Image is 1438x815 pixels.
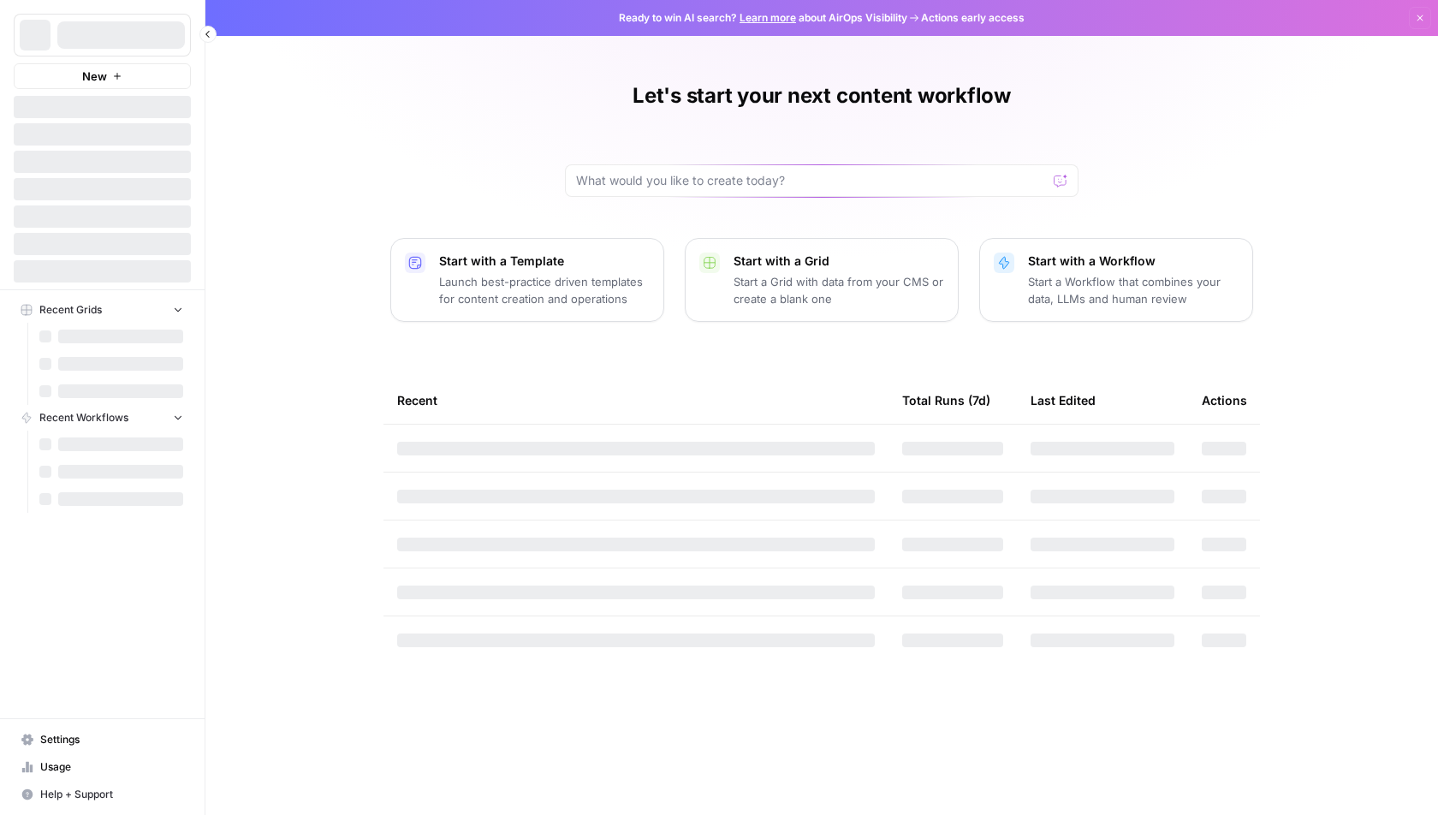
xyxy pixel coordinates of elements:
[619,10,907,26] span: Ready to win AI search? about AirOps Visibility
[1028,253,1239,270] p: Start with a Workflow
[902,377,990,424] div: Total Runs (7d)
[39,302,102,318] span: Recent Grids
[685,238,959,322] button: Start with a GridStart a Grid with data from your CMS or create a blank one
[397,377,875,424] div: Recent
[14,297,191,323] button: Recent Grids
[734,273,944,307] p: Start a Grid with data from your CMS or create a blank one
[979,238,1253,322] button: Start with a WorkflowStart a Workflow that combines your data, LLMs and human review
[439,273,650,307] p: Launch best-practice driven templates for content creation and operations
[921,10,1025,26] span: Actions early access
[1202,377,1247,424] div: Actions
[14,63,191,89] button: New
[14,405,191,431] button: Recent Workflows
[740,11,796,24] a: Learn more
[40,759,183,775] span: Usage
[633,82,1011,110] h1: Let's start your next content workflow
[40,787,183,802] span: Help + Support
[734,253,944,270] p: Start with a Grid
[39,410,128,425] span: Recent Workflows
[576,172,1047,189] input: What would you like to create today?
[40,732,183,747] span: Settings
[82,68,107,85] span: New
[14,753,191,781] a: Usage
[1028,273,1239,307] p: Start a Workflow that combines your data, LLMs and human review
[1031,377,1096,424] div: Last Edited
[14,726,191,753] a: Settings
[14,781,191,808] button: Help + Support
[390,238,664,322] button: Start with a TemplateLaunch best-practice driven templates for content creation and operations
[439,253,650,270] p: Start with a Template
